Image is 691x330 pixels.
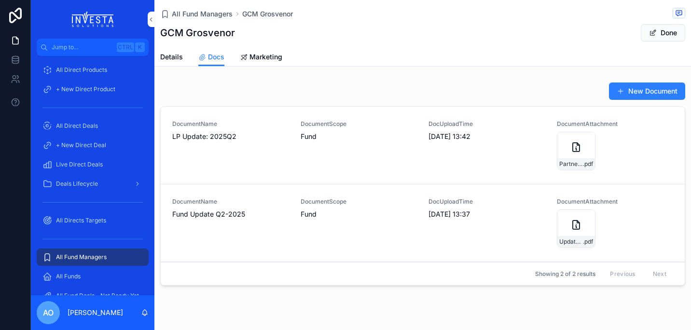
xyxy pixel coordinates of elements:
span: All Fund Deals - Not Ready Yet [56,292,139,300]
img: App logo [72,12,114,27]
span: K [136,43,144,51]
a: + New Direct Product [37,81,149,98]
span: AO [43,307,54,318]
span: DocumentName [172,198,289,206]
span: DocumentScope [301,120,417,128]
button: New Document [609,82,685,100]
a: Live Direct Deals [37,156,149,173]
span: All Funds [56,273,81,280]
span: All Fund Managers [56,253,107,261]
a: Docs [198,48,224,67]
span: DocUploadTime [428,198,545,206]
span: All Fund Managers [172,9,233,19]
span: Fund [301,132,317,141]
span: DocumentScope [301,198,417,206]
span: DocumentAttachment [557,120,674,128]
span: Deals Lifecycle [56,180,98,188]
span: Fund [301,209,317,219]
span: Details [160,52,183,62]
span: Live Direct Deals [56,161,103,168]
span: All Direct Products [56,66,107,74]
span: .pdf [583,238,593,246]
span: + New Direct Product [56,85,115,93]
button: Done [641,24,685,41]
span: Partner-Capital-Statement_GCM-Grosvenor-Elevate-Feeder-Fund-I,-L.P._239847_[DATE] [559,160,583,168]
span: Jump to... [52,43,113,51]
span: Showing 2 of 2 results [535,270,595,278]
a: DocumentNameFund Update Q2-2025DocumentScopeFundDocUploadTime[DATE] 13:37DocumentAttachmentUpdate... [161,184,685,262]
a: All Direct Products [37,61,149,79]
span: Docs [208,52,224,62]
span: Fund Update Q2-2025 [172,209,289,219]
a: All Fund Managers [160,9,233,19]
span: DocumentAttachment [557,198,674,206]
span: All Directs Targets [56,217,106,224]
h1: GCM Grosvenor [160,26,235,40]
span: [DATE] 13:42 [428,132,545,141]
span: Update-Reports_[DATE]-Quarterly-Report_GCM-Grosvenor-Elevate-Feeder-Fund-I,-L.P.__[DATE] [559,238,583,246]
span: DocUploadTime [428,120,545,128]
p: [PERSON_NAME] [68,308,123,317]
a: All Direct Deals [37,117,149,135]
a: All Fund Managers [37,248,149,266]
a: GCM Grosvenor [242,9,293,19]
a: + New Direct Deal [37,137,149,154]
span: DocumentName [172,120,289,128]
span: All Direct Deals [56,122,98,130]
a: Details [160,48,183,68]
a: All Fund Deals - Not Ready Yet [37,287,149,304]
span: LP Update: 2025Q2 [172,132,289,141]
a: DocumentNameLP Update: 2025Q2DocumentScopeFundDocUploadTime[DATE] 13:42DocumentAttachmentPartner-... [161,107,685,184]
span: + New Direct Deal [56,141,106,149]
span: Ctrl [117,42,134,52]
span: [DATE] 13:37 [428,209,545,219]
span: .pdf [583,160,593,168]
a: All Directs Targets [37,212,149,229]
div: scrollable content [31,56,154,295]
span: Marketing [249,52,282,62]
button: Jump to...CtrlK [37,39,149,56]
a: Marketing [240,48,282,68]
a: Deals Lifecycle [37,175,149,192]
a: All Funds [37,268,149,285]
